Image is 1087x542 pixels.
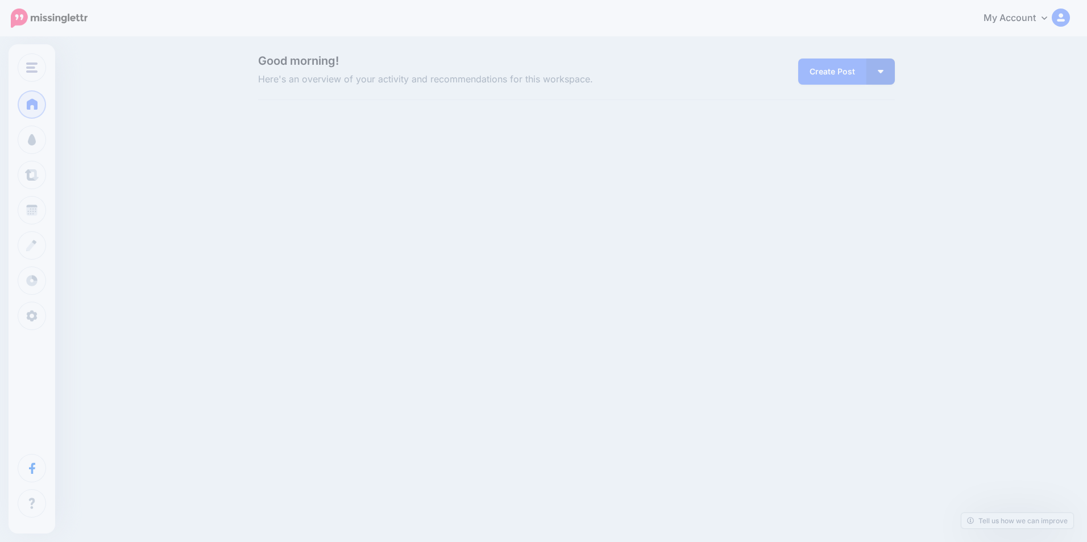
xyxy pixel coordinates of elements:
span: Good morning! [258,54,339,68]
img: Missinglettr [11,9,88,28]
a: Create Post [798,59,866,85]
a: Tell us how we can improve [961,513,1073,528]
a: My Account [972,5,1070,32]
img: arrow-down-white.png [878,70,883,73]
span: Here's an overview of your activity and recommendations for this workspace. [258,72,677,87]
img: menu.png [26,62,38,73]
